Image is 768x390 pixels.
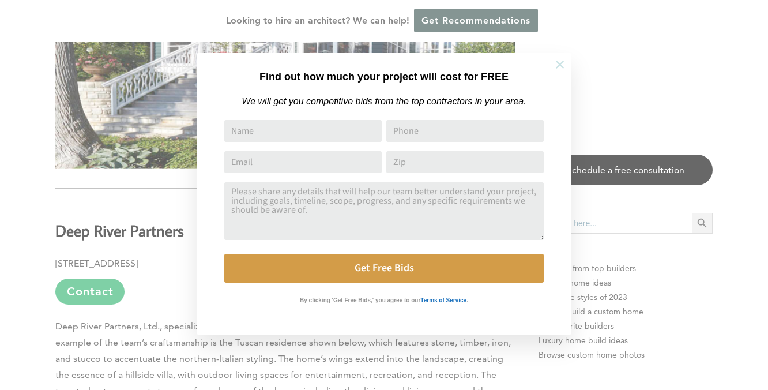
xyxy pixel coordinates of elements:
[386,120,544,142] input: Phone
[224,254,544,283] button: Get Free Bids
[466,297,468,303] strong: .
[224,182,544,240] textarea: Comment or Message
[242,96,526,106] em: We will get you competitive bids from the top contractors in your area.
[420,297,466,303] strong: Terms of Service
[420,294,466,304] a: Terms of Service
[224,151,382,173] input: Email Address
[540,44,580,85] button: Close
[224,120,382,142] input: Name
[386,151,544,173] input: Zip
[300,297,420,303] strong: By clicking 'Get Free Bids,' you agree to our
[259,71,509,82] strong: Find out how much your project will cost for FREE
